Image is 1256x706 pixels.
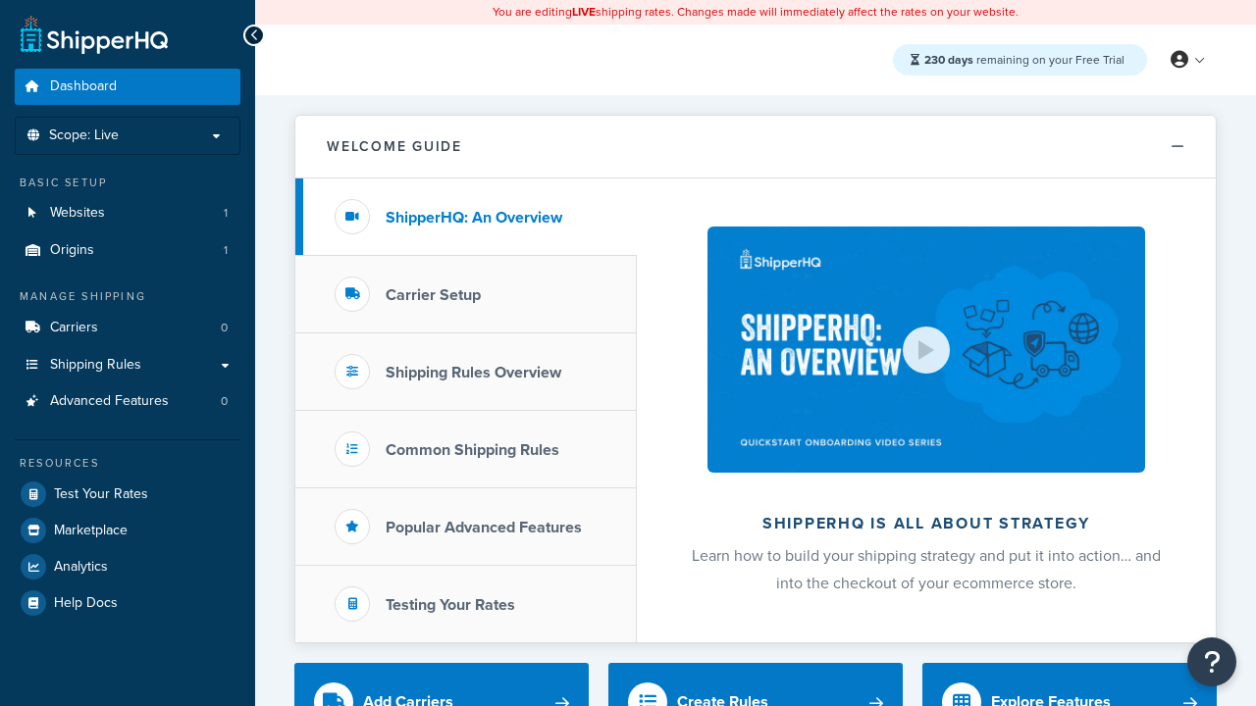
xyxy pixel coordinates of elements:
[50,357,141,374] span: Shipping Rules
[50,320,98,336] span: Carriers
[386,519,582,536] h3: Popular Advanced Features
[224,205,228,222] span: 1
[54,486,148,503] span: Test Your Rates
[15,513,240,548] a: Marketplace
[15,549,240,584] a: Analytics
[295,116,1216,178] button: Welcome Guide
[54,595,118,612] span: Help Docs
[386,596,515,614] h3: Testing Your Rates
[50,205,105,222] span: Websites
[15,477,240,512] a: Test Your Rates
[15,232,240,269] li: Origins
[386,441,559,459] h3: Common Shipping Rules
[50,242,94,259] span: Origins
[221,393,228,410] span: 0
[224,242,228,259] span: 1
[49,127,119,144] span: Scope: Live
[15,288,240,305] div: Manage Shipping
[386,209,562,227] h3: ShipperHQ: An Overview
[54,559,108,576] span: Analytics
[692,544,1161,594] span: Learn how to build your shipping strategy and put it into action… and into the checkout of your e...
[50,78,117,95] span: Dashboard
[572,3,596,21] b: LIVE
[15,310,240,346] a: Carriers0
[327,139,462,154] h2: Welcome Guide
[707,227,1145,473] img: ShipperHQ is all about strategy
[221,320,228,336] span: 0
[15,195,240,231] li: Websites
[15,585,240,621] a: Help Docs
[15,347,240,383] a: Shipping Rules
[15,310,240,346] li: Carriers
[15,232,240,269] a: Origins1
[924,51,1125,69] span: remaining on your Free Trial
[15,195,240,231] a: Websites1
[15,69,240,105] a: Dashboard
[924,51,973,69] strong: 230 days
[689,515,1164,532] h2: ShipperHQ is all about strategy
[1187,637,1236,686] button: Open Resource Center
[15,383,240,420] li: Advanced Features
[50,393,169,410] span: Advanced Features
[15,175,240,191] div: Basic Setup
[386,286,481,304] h3: Carrier Setup
[15,383,240,420] a: Advanced Features0
[54,523,128,539] span: Marketplace
[386,364,561,381] h3: Shipping Rules Overview
[15,455,240,472] div: Resources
